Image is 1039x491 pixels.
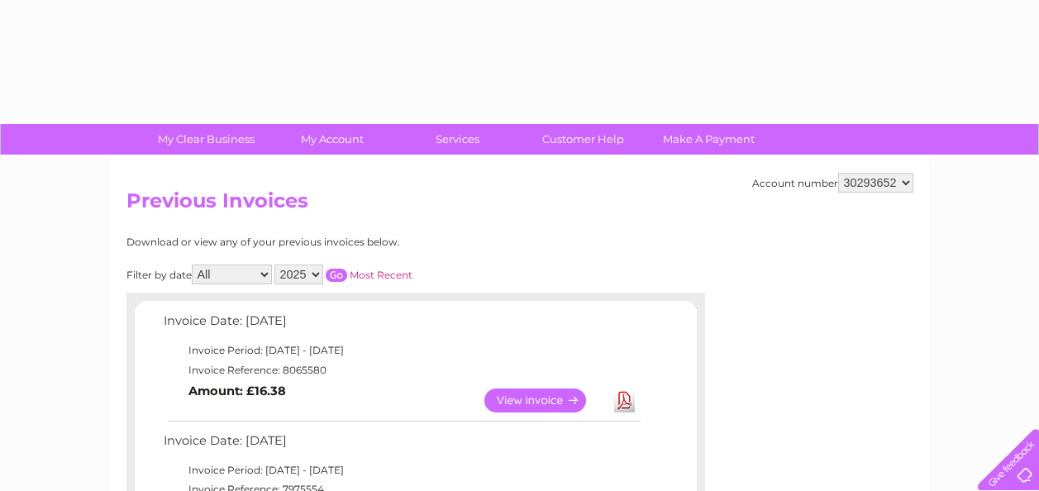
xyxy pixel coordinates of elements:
[126,265,560,284] div: Filter by date
[641,124,777,155] a: Make A Payment
[160,430,643,460] td: Invoice Date: [DATE]
[160,360,643,380] td: Invoice Reference: 8065580
[160,310,643,341] td: Invoice Date: [DATE]
[126,236,560,248] div: Download or view any of your previous invoices below.
[614,389,635,412] a: Download
[138,124,274,155] a: My Clear Business
[484,389,606,412] a: View
[188,384,286,398] b: Amount: £16.38
[160,460,643,480] td: Invoice Period: [DATE] - [DATE]
[515,124,651,155] a: Customer Help
[752,173,913,193] div: Account number
[264,124,400,155] a: My Account
[389,124,526,155] a: Services
[350,269,412,281] a: Most Recent
[126,189,913,221] h2: Previous Invoices
[160,341,643,360] td: Invoice Period: [DATE] - [DATE]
